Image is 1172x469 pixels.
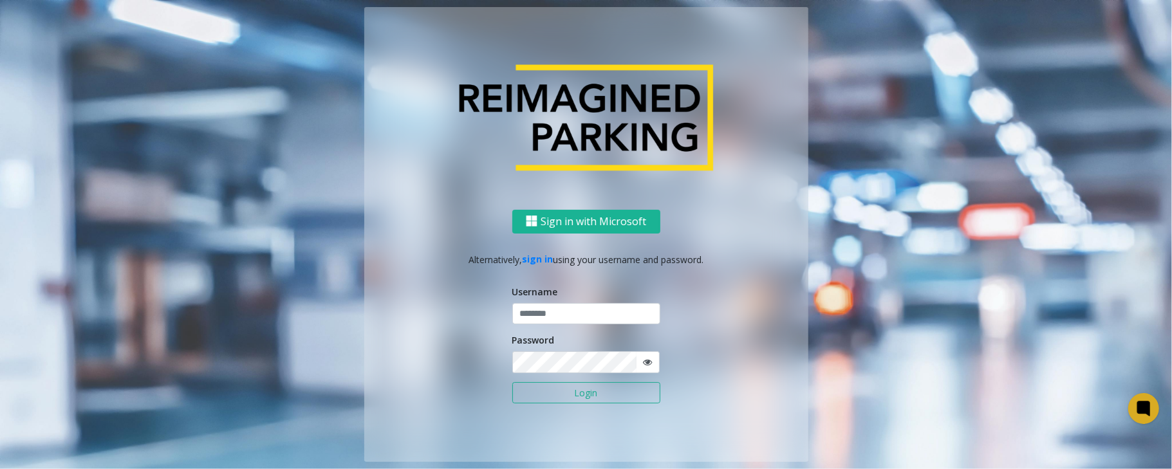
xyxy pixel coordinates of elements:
p: Alternatively, using your username and password. [377,252,795,266]
button: Login [512,382,660,404]
label: Password [512,333,555,347]
label: Username [512,285,558,299]
a: sign in [522,253,553,265]
button: Sign in with Microsoft [512,209,660,233]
